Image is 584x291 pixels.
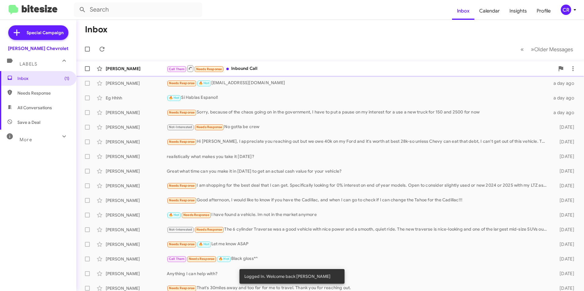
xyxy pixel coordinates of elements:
[550,153,579,160] div: [DATE]
[534,46,573,53] span: Older Messages
[550,197,579,203] div: [DATE]
[64,75,69,81] span: (1)
[106,271,167,277] div: [PERSON_NAME]
[550,110,579,116] div: a day ago
[17,119,40,125] span: Save a Deal
[550,124,579,130] div: [DATE]
[556,5,577,15] button: CR
[196,125,222,129] span: Needs Response
[169,213,179,217] span: 🔥 Hot
[85,25,108,34] h1: Inbox
[167,226,550,233] div: The 6 cylinder Traverse was a good vehicle with nice power and a smooth, quiet ride. The new trav...
[17,105,52,111] span: All Conversations
[169,96,179,100] span: 🔥 Hot
[167,65,555,72] div: Inbound Call
[199,81,209,85] span: 🔥 Hot
[550,80,579,86] div: a day ago
[106,139,167,145] div: [PERSON_NAME]
[505,2,532,20] a: Insights
[550,256,579,262] div: [DATE]
[106,241,167,247] div: [PERSON_NAME]
[8,45,68,52] div: [PERSON_NAME] Chevrolet
[106,183,167,189] div: [PERSON_NAME]
[169,110,195,114] span: Needs Response
[169,242,195,246] span: Needs Response
[167,153,550,160] div: realistically what makes you take it [DATE]?
[74,2,202,17] input: Search
[167,241,550,248] div: Let me know ASAP
[106,124,167,130] div: [PERSON_NAME]
[550,139,579,145] div: [DATE]
[167,80,550,87] div: [EMAIL_ADDRESS][DOMAIN_NAME]
[167,109,550,116] div: Sorry, because of the chaos going on in the government, I have to put a pause on my interest for ...
[167,168,550,174] div: Great what time can you make it in [DATE] to get an actual cash value for your vehicle?
[550,271,579,277] div: [DATE]
[550,95,579,101] div: a day ago
[167,138,550,145] div: Hi [PERSON_NAME], I appreciate you reaching out but we owe 40k on my Ford and it's worth at best ...
[106,168,167,174] div: [PERSON_NAME]
[20,61,37,67] span: Labels
[167,124,550,131] div: No gotta be crew
[474,2,505,20] a: Calendar
[106,153,167,160] div: [PERSON_NAME]
[517,43,527,56] button: Previous
[169,140,195,144] span: Needs Response
[219,257,229,261] span: 🔥 Hot
[196,67,222,71] span: Needs Response
[244,273,330,279] span: Logged In. Welcome back [PERSON_NAME]
[550,212,579,218] div: [DATE]
[196,228,222,232] span: Needs Response
[169,67,185,71] span: Call Them
[169,81,195,85] span: Needs Response
[20,137,32,142] span: More
[189,257,215,261] span: Needs Response
[106,212,167,218] div: [PERSON_NAME]
[550,227,579,233] div: [DATE]
[17,75,69,81] span: Inbox
[517,43,577,56] nav: Page navigation example
[550,168,579,174] div: [DATE]
[106,227,167,233] div: [PERSON_NAME]
[532,2,556,20] a: Profile
[169,184,195,188] span: Needs Response
[106,197,167,203] div: [PERSON_NAME]
[169,228,192,232] span: Not-Interested
[167,94,550,101] div: Si Hablas Espanol!
[167,211,550,218] div: I have found a vehicle. Im not in the market anymore
[106,66,167,72] div: [PERSON_NAME]
[550,241,579,247] div: [DATE]
[169,198,195,202] span: Needs Response
[106,80,167,86] div: [PERSON_NAME]
[106,256,167,262] div: [PERSON_NAME]
[106,95,167,101] div: Eg Hhhh
[183,213,209,217] span: Needs Response
[27,30,64,36] span: Special Campaign
[167,271,550,277] div: Anything I can help with?
[520,45,524,53] span: «
[199,242,209,246] span: 🔥 Hot
[17,90,69,96] span: Needs Response
[167,255,550,262] div: Black gloss*^
[167,197,550,204] div: Good afternoon, I would like to know if you have the Cadillac, and when I can go to check if I ca...
[106,110,167,116] div: [PERSON_NAME]
[531,45,534,53] span: »
[527,43,577,56] button: Next
[169,125,192,129] span: Not-Interested
[169,257,185,261] span: Call Them
[550,183,579,189] div: [DATE]
[167,182,550,189] div: I am shopping for the best deal that I can get. Specifically looking for 0% interest on end of ye...
[452,2,474,20] a: Inbox
[169,286,195,290] span: Needs Response
[8,25,68,40] a: Special Campaign
[561,5,571,15] div: CR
